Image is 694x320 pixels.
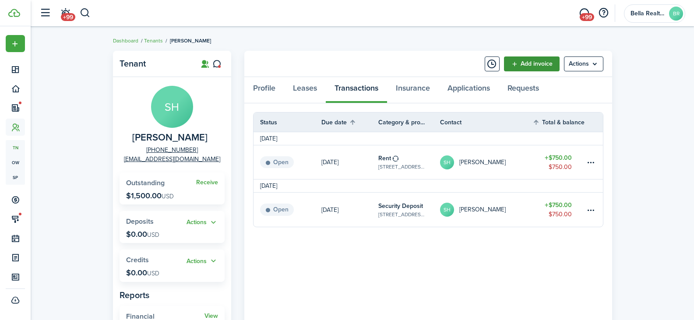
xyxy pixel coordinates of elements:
a: Open [254,193,321,227]
a: SH[PERSON_NAME] [440,193,533,227]
avatar-text: SH [440,155,454,169]
a: Security Deposit[STREET_ADDRESS][PERSON_NAME] [378,193,440,227]
table-amount-description: $750.00 [549,210,572,219]
span: [PERSON_NAME] [170,37,211,45]
panel-main-subtitle: Reports [120,288,225,302]
table-info-title: Security Deposit [378,201,423,211]
table-subtitle: [STREET_ADDRESS][PERSON_NAME] [378,211,427,218]
a: Receive [196,179,218,186]
a: sp [6,170,25,185]
menu-btn: Actions [564,56,603,71]
p: [DATE] [321,158,338,167]
a: Dashboard [113,37,138,45]
a: Tenants [144,37,163,45]
a: Rent[STREET_ADDRESS][PERSON_NAME] [378,145,440,179]
span: USD [147,269,159,278]
button: Open menu [187,256,218,266]
span: +99 [61,13,75,21]
span: +99 [580,13,594,21]
table-amount-description: $750.00 [549,162,572,172]
a: Applications [439,77,499,103]
a: View [204,313,218,320]
button: Open menu [564,56,603,71]
img: TenantCloud [8,9,20,17]
a: [EMAIL_ADDRESS][DOMAIN_NAME] [124,155,220,164]
a: SH[PERSON_NAME] [440,145,533,179]
status: Open [260,204,294,216]
a: $750.00$750.00 [532,145,585,179]
td: [DATE] [254,134,284,143]
a: tn [6,140,25,155]
th: Status [254,118,321,127]
p: [DATE] [321,205,338,215]
th: Sort [532,117,585,127]
p: $0.00 [126,230,159,239]
a: [DATE] [321,145,378,179]
button: Search [80,6,91,21]
button: Open sidebar [37,5,53,21]
a: Profile [244,77,284,103]
table-info-title: Rent [378,154,391,163]
span: Deposits [126,216,154,226]
button: Timeline [485,56,500,71]
avatar-text: SH [151,86,193,128]
span: USD [162,192,174,201]
span: Credits [126,255,149,265]
panel-main-title: Tenant [120,59,190,69]
button: Open menu [187,218,218,228]
span: USD [147,230,159,239]
a: Add invoice [504,56,560,71]
th: Sort [321,117,378,127]
p: $1,500.00 [126,191,174,200]
a: Insurance [387,77,439,103]
button: Open resource center [596,6,611,21]
status: Open [260,156,294,169]
a: ow [6,155,25,170]
a: [PHONE_NUMBER] [146,145,198,155]
table-subtitle: [STREET_ADDRESS][PERSON_NAME] [378,163,427,171]
table-profile-info-text: [PERSON_NAME] [459,159,506,166]
span: Outstanding [126,178,165,188]
span: Staci Haywood [132,132,208,143]
a: [DATE] [321,193,378,227]
a: Open [254,145,321,179]
p: $0.00 [126,268,159,277]
a: Leases [284,77,326,103]
th: Contact [440,118,533,127]
button: Actions [187,218,218,228]
avatar-text: BR [669,7,683,21]
button: Actions [187,256,218,266]
a: Requests [499,77,548,103]
button: Open menu [6,35,25,52]
td: [DATE] [254,181,284,190]
th: Category & property [378,118,440,127]
table-profile-info-text: [PERSON_NAME] [459,206,506,213]
span: Bella Realty Group Property Management [631,11,666,17]
table-amount-title: $750.00 [545,153,572,162]
a: Messaging [576,2,592,25]
avatar-text: SH [440,203,454,217]
a: Notifications [57,2,74,25]
a: $750.00$750.00 [532,193,585,227]
table-amount-title: $750.00 [545,200,572,210]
